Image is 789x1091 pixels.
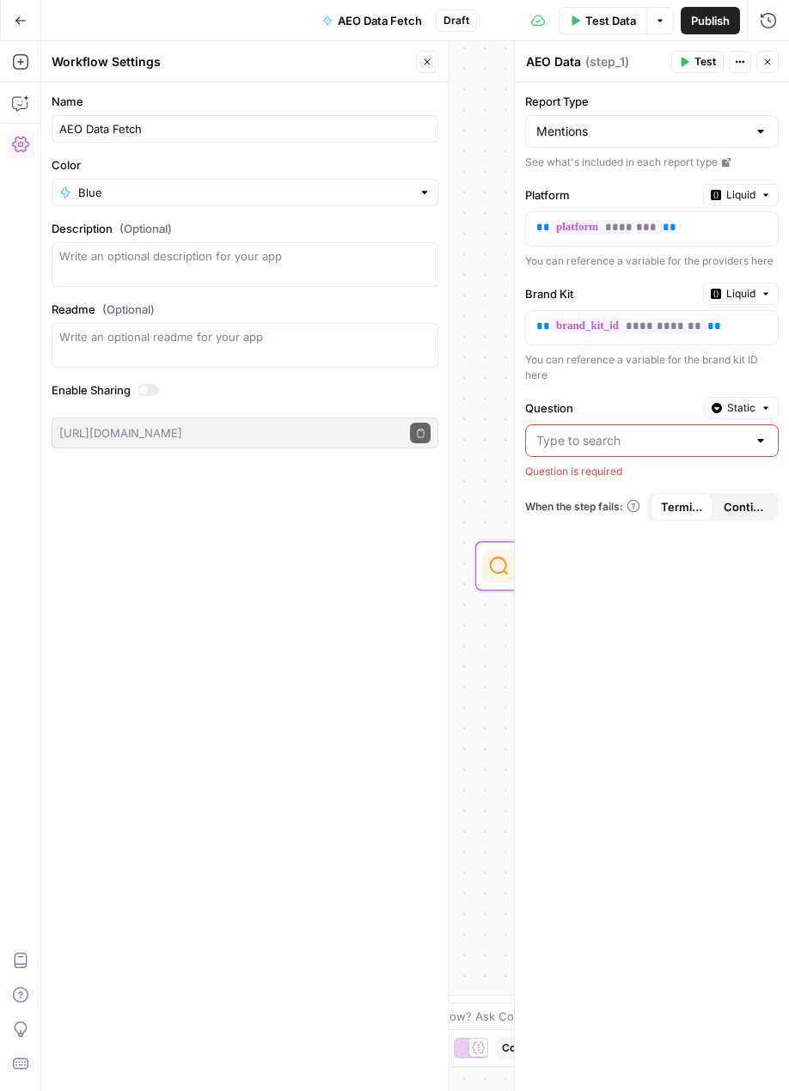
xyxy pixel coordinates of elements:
button: Copy [495,1037,535,1059]
span: Liquid [726,187,755,203]
span: AEO Data Fetch [338,12,422,29]
label: Platform [525,186,696,204]
span: ( step_1 ) [585,53,629,70]
span: Terminate Workflow [661,498,703,515]
span: Static [727,400,755,416]
a: See what's included in each report type [525,155,779,170]
label: Name [52,93,438,110]
label: Question [525,399,697,417]
label: Readme [52,301,438,318]
button: Static [704,397,779,419]
button: Liquid [703,184,779,206]
input: Type to search [536,432,747,449]
span: Liquid [726,286,755,302]
input: Blue [78,184,412,201]
button: Test [671,51,724,73]
label: Color [52,156,438,174]
div: You can reference a variable for the brand kit ID here [525,352,779,383]
textarea: AEO Data [526,53,581,70]
label: Brand Kit [525,285,696,302]
span: (Optional) [119,220,172,237]
button: AEO Data Fetch [312,7,432,34]
div: You can reference a variable for the providers here [525,253,779,269]
span: (Optional) [102,301,155,318]
input: Mentions [536,123,747,140]
span: Continue [724,498,766,515]
span: Publish [691,12,730,29]
label: Report Type [525,93,779,110]
button: Test Data [559,7,646,34]
span: Copy [502,1040,528,1056]
input: Untitled [59,120,431,137]
button: Liquid [703,283,779,305]
button: Continue [713,493,776,521]
label: Description [52,220,438,237]
a: When the step fails: [525,499,640,515]
div: Workflow Settings [52,53,411,70]
label: Enable Sharing [52,381,438,399]
div: Question is required [525,464,779,479]
button: Publish [681,7,740,34]
span: Draft [443,13,469,28]
span: Test [694,54,716,70]
span: Test Data [585,12,636,29]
